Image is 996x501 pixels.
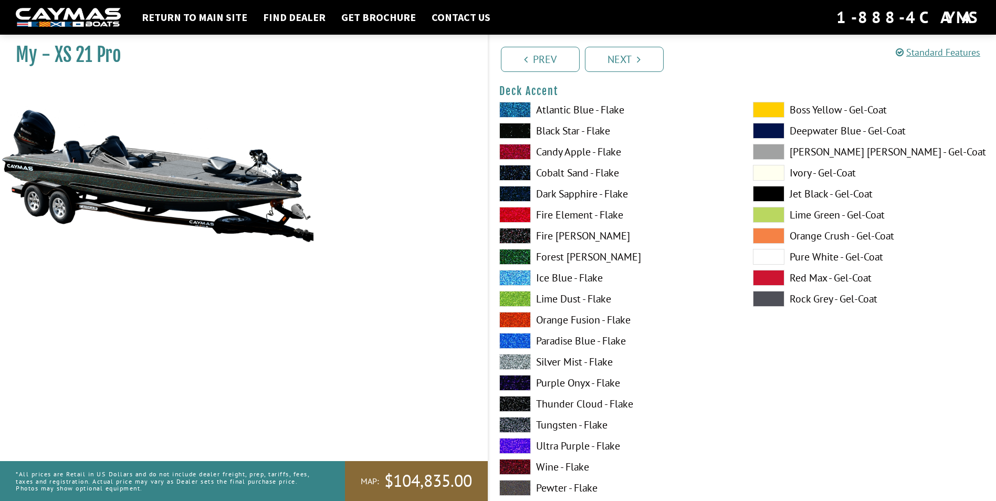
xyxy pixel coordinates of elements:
label: Ice Blue - Flake [499,270,732,286]
label: Thunder Cloud - Flake [499,396,732,412]
label: Wine - Flake [499,459,732,475]
label: [PERSON_NAME] [PERSON_NAME] - Gel-Coat [753,144,985,160]
label: Boss Yellow - Gel-Coat [753,102,985,118]
label: Paradise Blue - Flake [499,333,732,349]
label: Pure White - Gel-Coat [753,249,985,265]
span: MAP: [361,476,379,487]
a: Return to main site [137,11,253,24]
label: Candy Apple - Flake [499,144,732,160]
label: Lime Green - Gel-Coat [753,207,985,223]
label: Silver Mist - Flake [499,354,732,370]
span: $104,835.00 [384,470,472,492]
label: Tungsten - Flake [499,417,732,433]
a: Standard Features [896,46,980,58]
div: 1-888-4CAYMAS [836,6,980,29]
label: Ivory - Gel-Coat [753,165,985,181]
label: Cobalt Sand - Flake [499,165,732,181]
img: white-logo-c9c8dbefe5ff5ceceb0f0178aa75bf4bb51f6bca0971e226c86eb53dfe498488.png [16,8,121,27]
label: Ultra Purple - Flake [499,438,732,454]
label: Jet Black - Gel-Coat [753,186,985,202]
label: Pewter - Flake [499,480,732,496]
label: Fire [PERSON_NAME] [499,228,732,244]
a: Prev [501,47,580,72]
label: Red Max - Gel-Coat [753,270,985,286]
label: Orange Crush - Gel-Coat [753,228,985,244]
label: Lime Dust - Flake [499,291,732,307]
label: Forest [PERSON_NAME] [499,249,732,265]
a: Next [585,47,664,72]
h4: Deck Accent [499,85,986,98]
a: MAP:$104,835.00 [345,461,488,501]
a: Find Dealer [258,11,331,24]
label: Purple Onyx - Flake [499,375,732,391]
label: Rock Grey - Gel-Coat [753,291,985,307]
a: Contact Us [426,11,496,24]
label: Deepwater Blue - Gel-Coat [753,123,985,139]
label: Fire Element - Flake [499,207,732,223]
label: Atlantic Blue - Flake [499,102,732,118]
a: Get Brochure [336,11,421,24]
p: *All prices are Retail in US Dollars and do not include dealer freight, prep, tariffs, fees, taxe... [16,465,321,497]
label: Black Star - Flake [499,123,732,139]
h1: My - XS 21 Pro [16,43,462,67]
label: Orange Fusion - Flake [499,312,732,328]
label: Dark Sapphire - Flake [499,186,732,202]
